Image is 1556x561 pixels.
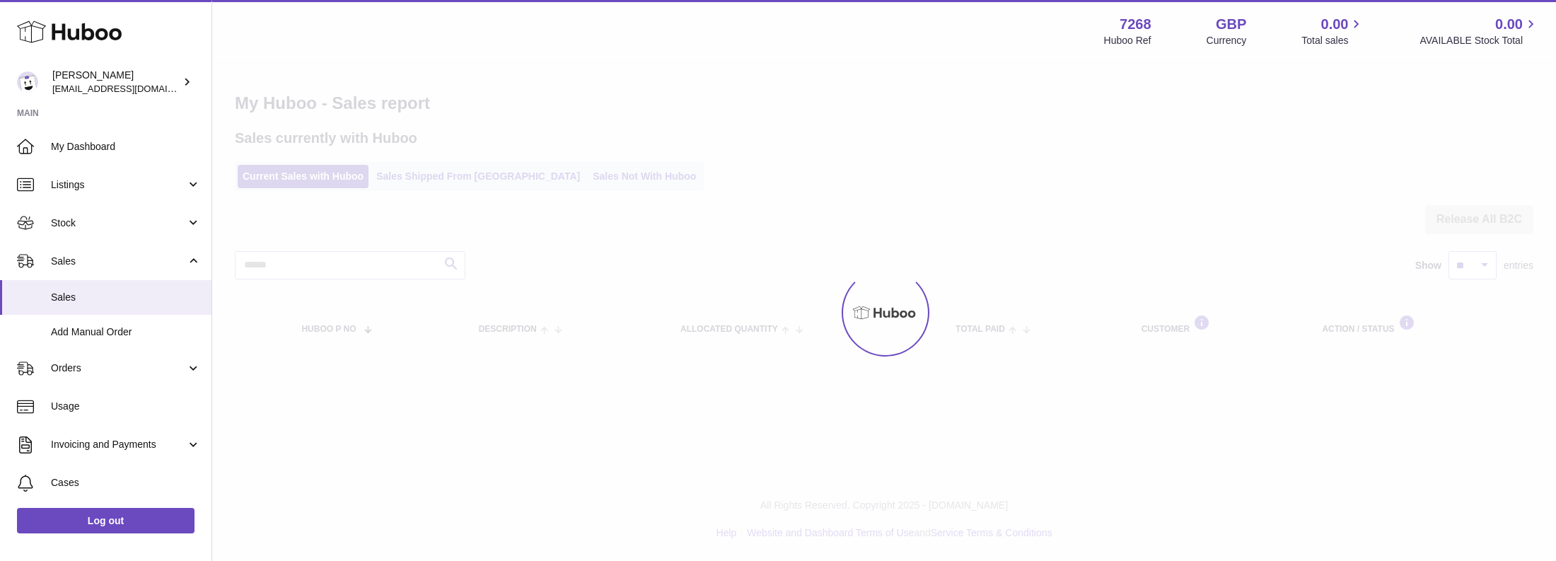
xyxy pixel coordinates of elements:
[51,476,201,490] span: Cases
[51,216,186,230] span: Stock
[1120,15,1151,34] strong: 7268
[51,362,186,375] span: Orders
[51,255,186,268] span: Sales
[1301,34,1364,47] span: Total sales
[51,438,186,451] span: Invoicing and Payments
[51,140,201,154] span: My Dashboard
[1104,34,1151,47] div: Huboo Ref
[1321,15,1349,34] span: 0.00
[1216,15,1246,34] strong: GBP
[51,178,186,192] span: Listings
[51,400,201,413] span: Usage
[1207,34,1247,47] div: Currency
[1419,15,1539,47] a: 0.00 AVAILABLE Stock Total
[51,325,201,339] span: Add Manual Order
[52,69,180,96] div: [PERSON_NAME]
[1301,15,1364,47] a: 0.00 Total sales
[52,83,208,94] span: [EMAIL_ADDRESS][DOMAIN_NAME]
[1495,15,1523,34] span: 0.00
[17,71,38,93] img: matt.storey@huboo.co.uk
[1419,34,1539,47] span: AVAILABLE Stock Total
[17,508,194,533] a: Log out
[51,291,201,304] span: Sales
